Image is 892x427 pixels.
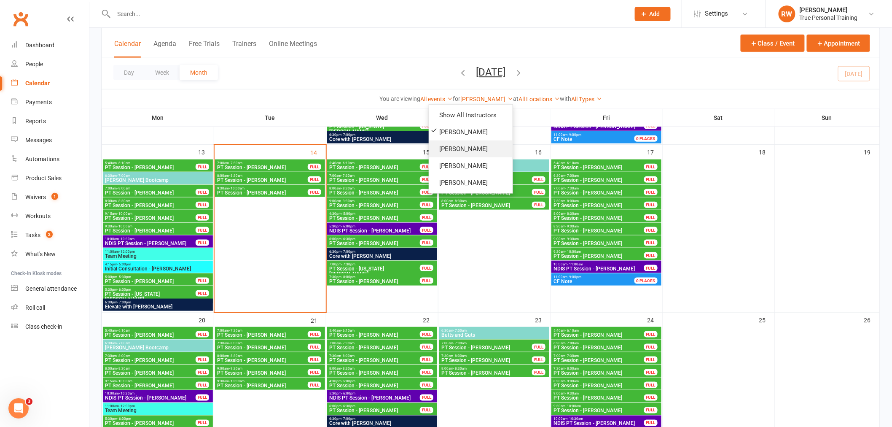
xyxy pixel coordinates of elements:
span: 8:00am [553,212,645,216]
div: What's New [25,251,56,257]
span: PT Session - [PERSON_NAME] [329,178,420,183]
button: Month [180,65,218,80]
span: Core with [PERSON_NAME] [329,137,435,142]
span: - 6:10am [341,329,355,332]
div: FULL [532,344,545,350]
span: 5:00pm [105,275,196,279]
a: Automations [11,150,89,169]
span: PT Session - [PERSON_NAME] [441,203,532,208]
a: All Types [571,96,602,103]
span: - 8:30am [341,186,355,190]
div: FULL [308,344,321,350]
span: - 7:30pm [341,262,355,266]
span: PT Session - [PERSON_NAME] [105,165,196,170]
span: PT Session - [PERSON_NAME] [553,241,645,246]
span: - 8:30am [565,212,579,216]
div: 24 [647,313,662,327]
div: People [25,61,43,68]
div: Product Sales [25,175,62,181]
strong: at [513,95,519,102]
a: Messages [11,131,89,150]
div: FULL [532,189,545,195]
iframe: Intercom live chat [8,398,29,419]
span: 7:00pm [329,262,420,266]
span: 9:30am [105,224,196,228]
div: 20 [199,313,214,327]
div: FULL [420,331,433,338]
div: 17 [647,145,662,159]
span: 6:30am [553,341,645,345]
span: PT Session - [US_STATE][PERSON_NAME] [329,266,420,276]
div: FULL [420,240,433,246]
div: 25 [759,313,774,327]
div: FULL [420,214,433,221]
span: PT Session - [PERSON_NAME] [217,345,308,350]
span: 5:40am [553,161,645,165]
span: NDIS PT Session - [PERSON_NAME] [553,124,645,129]
span: - 7:00pm [341,250,355,254]
span: 7:00am [329,341,420,345]
button: Add [635,7,671,21]
div: FULL [420,164,433,170]
span: - 10:00am [117,212,132,216]
span: - 8:30am [117,199,130,203]
span: - 7:00am [117,341,130,345]
span: 7:00am [441,341,532,345]
span: - 7:30am [229,161,242,165]
div: FULL [644,214,658,221]
span: 9:00am [329,199,420,203]
span: 4:30pm [329,212,420,216]
button: [DATE] [476,66,505,78]
span: 8:00am [217,354,308,358]
div: FULL [420,278,433,284]
div: FULL [308,357,321,363]
a: [PERSON_NAME] [429,141,513,157]
span: - 7:00pm [117,300,131,304]
div: Class check-in [25,323,62,330]
div: FULL [532,202,545,208]
a: [PERSON_NAME] [460,96,513,103]
span: 6:30pm [105,300,211,304]
div: FULL [420,227,433,233]
span: - 7:30am [453,341,467,345]
span: - 8:30am [229,354,242,358]
div: FULL [532,176,545,183]
span: - 8:30am [453,199,467,203]
span: 8:00am [329,186,420,190]
span: - 7:00am [565,174,579,178]
span: - 5:00pm [117,262,131,266]
span: PT Session - [PERSON_NAME] [329,279,420,284]
button: Agenda [153,40,176,58]
span: PT Session - [PERSON_NAME] [553,165,645,170]
span: PT Session - [PERSON_NAME] [329,241,420,246]
span: 9:00am [217,367,308,370]
span: PT Session - [PERSON_NAME] [105,228,196,233]
span: NDIS PT Session - [PERSON_NAME] [553,266,645,271]
button: Appointment [807,35,870,52]
span: - 11:00am [567,262,583,266]
a: Show All Instructors [429,107,513,124]
a: What's New [11,245,89,264]
span: 7:00am [553,354,645,358]
span: PT Session - [PERSON_NAME] [553,254,645,259]
span: PT Session - [US_STATE][PERSON_NAME] [329,124,420,134]
span: PT Session - [PERSON_NAME] [105,190,196,195]
span: PT Session - [PERSON_NAME] [553,332,645,338]
span: - 8:30am [229,174,242,178]
span: 10:00am [553,262,645,266]
span: - 8:00am [341,354,355,358]
span: CF Note [553,136,572,142]
a: Calendar [11,74,89,93]
span: - 7:30am [341,341,355,345]
div: 22 [423,313,438,327]
span: - 6:00pm [117,288,131,292]
span: 5:40am [553,329,645,332]
a: [PERSON_NAME] [429,174,513,191]
span: NDIS PT Session - [PERSON_NAME] [329,228,420,233]
th: Wed [326,109,438,127]
span: PT Session - [PERSON_NAME] [553,178,645,183]
span: 7:30am [441,354,532,358]
span: - 10:30am [119,237,134,241]
a: [PERSON_NAME] [429,157,513,174]
span: - 9:30am [229,367,242,370]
